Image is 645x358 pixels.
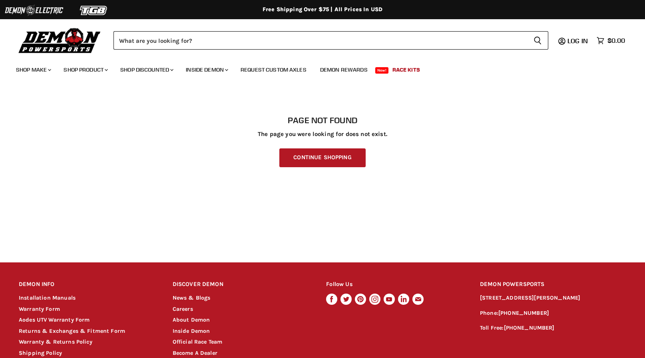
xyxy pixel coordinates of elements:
img: TGB Logo 2 [64,3,124,18]
h1: Page not found [19,116,626,125]
a: [PHONE_NUMBER] [504,324,555,331]
a: Shipping Policy [19,350,62,356]
button: Search [527,31,548,50]
p: Phone: [480,309,626,318]
ul: Main menu [10,58,623,78]
a: Warranty & Returns Policy [19,338,92,345]
a: Aodes UTV Warranty Form [19,316,90,323]
a: Inside Demon [180,62,233,78]
p: The page you were looking for does not exist. [19,131,626,138]
img: Demon Powersports [16,26,104,54]
form: Product [113,31,548,50]
a: Shop Make [10,62,56,78]
p: [STREET_ADDRESS][PERSON_NAME] [480,294,626,303]
input: Search [113,31,527,50]
h2: DEMON POWERSPORTS [480,275,626,294]
a: News & Blogs [173,294,211,301]
a: Official Race Team [173,338,223,345]
h2: DISCOVER DEMON [173,275,311,294]
p: Toll Free: [480,324,626,333]
a: Request Custom Axles [235,62,313,78]
a: Installation Manuals [19,294,76,301]
img: Demon Electric Logo 2 [4,3,64,18]
a: [PHONE_NUMBER] [498,310,549,316]
a: Demon Rewards [314,62,374,78]
h2: DEMON INFO [19,275,157,294]
a: Careers [173,306,193,312]
a: About Demon [173,316,210,323]
a: Continue Shopping [279,148,365,167]
a: Shop Product [58,62,113,78]
a: Warranty Form [19,306,60,312]
span: $0.00 [607,37,625,44]
a: Log in [564,37,593,44]
a: Become A Dealer [173,350,217,356]
a: Inside Demon [173,328,210,334]
a: $0.00 [593,35,629,46]
div: Free Shipping Over $75 | All Prices In USD [3,6,642,13]
span: New! [375,67,389,74]
a: Returns & Exchanges & Fitment Form [19,328,125,334]
span: Log in [567,37,588,45]
h2: Follow Us [326,275,465,294]
a: Shop Discounted [114,62,178,78]
a: Race Kits [386,62,426,78]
